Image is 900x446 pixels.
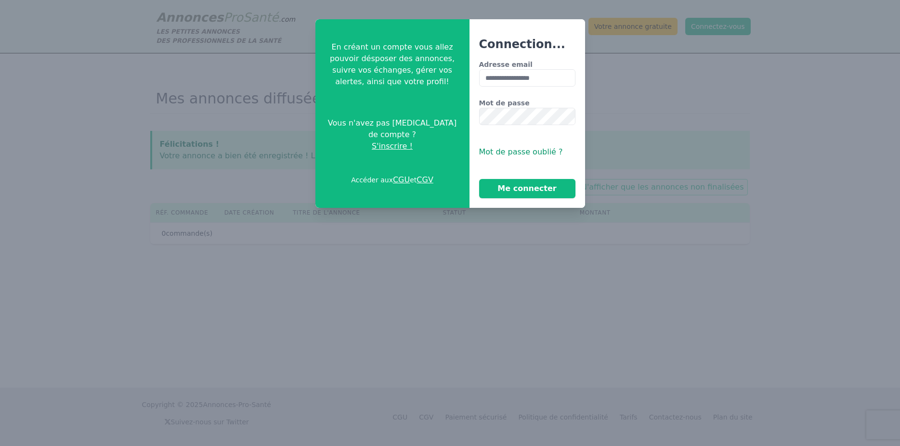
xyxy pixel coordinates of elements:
a: CGU [393,175,410,184]
label: Adresse email [479,60,575,69]
a: CGV [417,175,433,184]
span: Vous n'avez pas [MEDICAL_DATA] de compte ? [323,117,462,140]
button: Me connecter [479,179,575,198]
p: En créant un compte vous allez pouvoir désposer des annonces, suivre vos échanges, gérer vos aler... [323,41,462,88]
p: Accéder aux et [351,174,433,186]
span: S'inscrire ! [372,140,413,152]
span: Mot de passe oublié ? [479,147,563,156]
h3: Connection... [479,37,575,52]
label: Mot de passe [479,98,575,108]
